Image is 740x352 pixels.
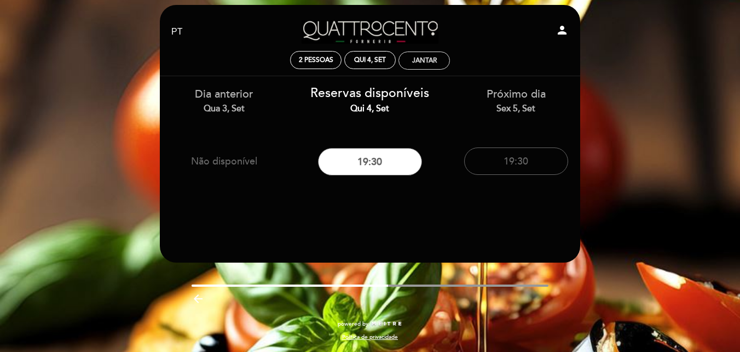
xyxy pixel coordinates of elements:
div: Sex 5, set [451,103,581,115]
button: 19:30 [464,147,568,175]
i: arrow_backward [192,292,205,305]
img: MEITRE [371,321,402,327]
div: Próximo dia [451,87,581,115]
button: 19:30 [318,148,422,175]
a: Política de privacidade [342,333,398,341]
span: 2 pessoas [299,56,333,64]
div: Qui 4, set [305,103,435,115]
a: powered by [338,320,402,328]
i: person [556,24,569,37]
div: Qua 3, set [159,103,289,115]
a: Quattrocento Forneria [302,17,438,47]
div: Jantar [412,56,437,65]
button: Não disponível [172,147,276,175]
div: Qui 4, set [354,56,386,64]
div: Dia anterior [159,87,289,115]
div: Reservas disponíveis [305,84,435,115]
span: powered by [338,320,368,328]
button: person [556,24,569,41]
